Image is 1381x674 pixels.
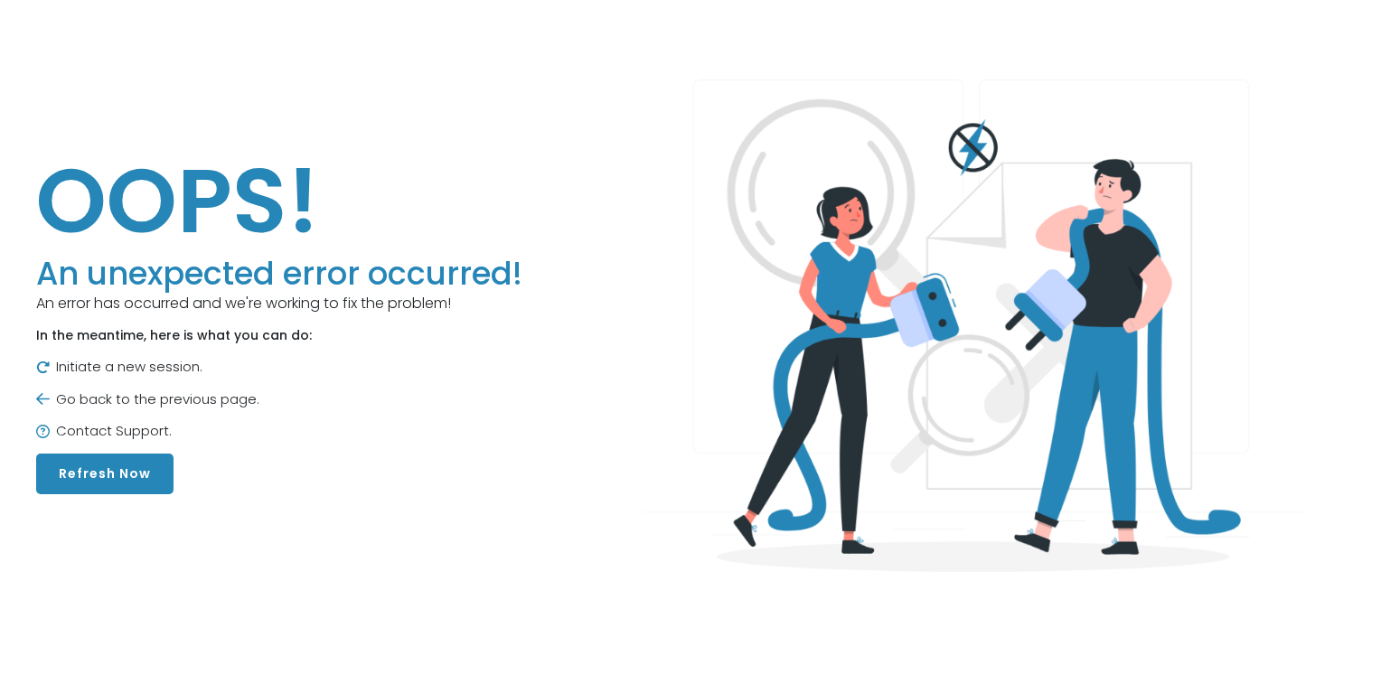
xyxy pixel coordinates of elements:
h3: An unexpected error occurred! [36,255,522,293]
h1: OOPS! [36,146,522,255]
p: Go back to the previous page. [36,389,522,410]
p: An error has occurred and we're working to fix the problem! [36,293,522,314]
p: Contact Support. [36,421,522,442]
button: Refresh Now [36,454,174,494]
p: Initiate a new session. [36,357,522,378]
p: In the meantime, here is what you can do: [36,326,522,345]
